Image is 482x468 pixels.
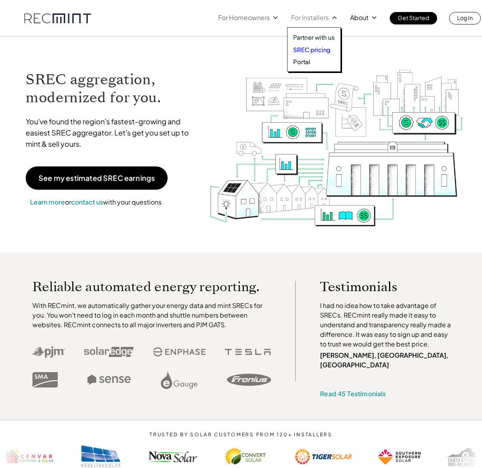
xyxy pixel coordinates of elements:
p: Get Started [398,12,429,23]
p: [PERSON_NAME], [GEOGRAPHIC_DATA], [GEOGRAPHIC_DATA] [320,350,455,370]
a: Partner with us [293,33,335,41]
p: For Installers [291,12,329,23]
h1: SREC aggregation, modernized for you. [26,71,196,107]
p: Testimonials [320,281,439,293]
p: or with your questions [26,197,166,207]
p: See my estimated SREC earnings [38,174,155,182]
p: I had no idea how to take advantage of SRECs. RECmint really made it easy to understand and trans... [320,301,455,349]
p: For Homeowners [218,12,270,23]
p: SREC pricing [293,46,330,54]
p: You've found the region's fastest-growing and easiest SREC aggregator. Let's get you set up to mi... [26,116,196,150]
a: Get Started [390,12,437,24]
a: Read 45 Testimonials [320,389,386,398]
p: Portal [293,58,310,66]
p: Log In [457,12,473,23]
img: RECmint value cycle [209,49,464,229]
a: SREC pricing [293,46,335,54]
p: Reliable automated energy reporting. [32,281,271,293]
p: About [350,12,369,23]
a: See my estimated SREC earnings [26,166,168,190]
a: contact us [71,198,103,206]
a: Log In [449,12,481,24]
a: Learn more [30,198,65,206]
p: With RECmint, we automatically gather your energy data and mint SRECs for you. You won't need to ... [32,301,271,330]
a: Portal [293,58,335,66]
p: TRUSTED BY SOLAR CUSTOMERS FROM 120+ INSTALLERS [126,432,357,438]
